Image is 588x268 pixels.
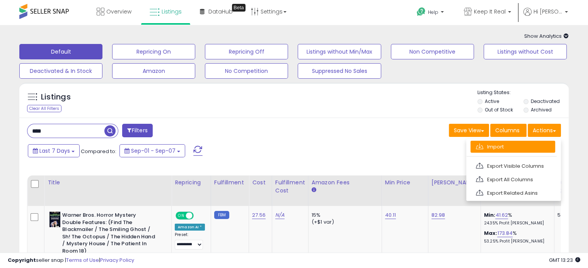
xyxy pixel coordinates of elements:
[312,179,378,187] div: Amazon Fees
[385,211,396,219] a: 40.11
[530,106,551,113] label: Archived
[298,44,381,59] button: Listings without Min/Max
[112,44,195,59] button: Repricing On
[477,89,569,96] p: Listing States:
[524,32,569,40] span: Show Analytics
[19,44,102,59] button: Default
[175,232,205,249] div: Preset:
[385,179,425,187] div: Min Price
[416,7,426,17] i: Get Help
[312,212,376,219] div: 15%
[205,63,288,79] button: No Competition
[39,147,70,155] span: Last 7 Days
[8,257,134,264] div: seller snap | |
[232,4,245,12] div: Tooltip anchor
[391,44,474,59] button: Non Competitive
[484,239,548,244] p: 53.25% Profit [PERSON_NAME]
[484,211,496,219] b: Min:
[431,179,477,187] div: [PERSON_NAME]
[66,256,99,264] a: Terms of Use
[175,224,205,231] div: Amazon AI *
[112,63,195,79] button: Amazon
[81,148,116,155] span: Compared to:
[48,179,168,187] div: Title
[162,8,182,15] span: Listings
[122,124,152,137] button: Filters
[557,212,581,219] div: 5
[484,229,498,237] b: Max:
[428,9,438,15] span: Help
[528,124,561,137] button: Actions
[533,8,562,15] span: Hi [PERSON_NAME]
[298,63,381,79] button: Suppressed No Sales
[470,187,555,199] a: Export Related Asins
[484,212,548,226] div: %
[411,1,452,25] a: Help
[176,212,186,219] span: ON
[312,187,316,194] small: Amazon Fees.
[485,98,499,105] label: Active
[214,211,229,219] small: FBM
[530,98,559,105] label: Deactivated
[175,179,208,187] div: Repricing
[131,147,176,155] span: Sep-01 - Sep-07
[481,175,554,206] th: The percentage added to the cost of goods (COGS) that forms the calculator for Min & Max prices.
[470,141,555,153] a: Import
[8,256,36,264] strong: Copyright
[484,44,567,59] button: Listings without Cost
[470,160,555,172] a: Export Visible Columns
[484,221,548,226] p: 24.35% Profit [PERSON_NAME]
[523,8,568,25] a: Hi [PERSON_NAME]
[49,212,60,227] img: 519TEg9W4TL._SL40_.jpg
[312,219,376,226] div: (+$1 var)
[205,44,288,59] button: Repricing Off
[41,92,71,103] h5: Listings
[495,211,508,219] a: 41.62
[474,8,506,15] span: Keep It Real
[19,63,102,79] button: Deactivated & In Stock
[252,179,269,187] div: Cost
[275,211,285,219] a: N/A
[100,256,134,264] a: Privacy Policy
[495,126,520,134] span: Columns
[275,179,305,195] div: Fulfillment Cost
[62,212,156,256] b: Warner Bros. Horror Mystery Double Features: (Find The Blackmailer / The Smiling Ghost / Sh! The ...
[490,124,527,137] button: Columns
[28,144,80,157] button: Last 7 Days
[119,144,185,157] button: Sep-01 - Sep-07
[497,229,513,237] a: 173.84
[470,174,555,185] a: Export All Columns
[193,212,205,219] span: OFF
[208,8,233,15] span: DataHub
[27,105,61,112] div: Clear All Filters
[106,8,131,15] span: Overview
[214,179,245,187] div: Fulfillment
[484,230,548,244] div: %
[252,211,266,219] a: 27.56
[431,211,445,219] a: 82.98
[549,256,580,264] span: 2025-09-15 13:23 GMT
[485,106,513,113] label: Out of Stock
[449,124,489,137] button: Save View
